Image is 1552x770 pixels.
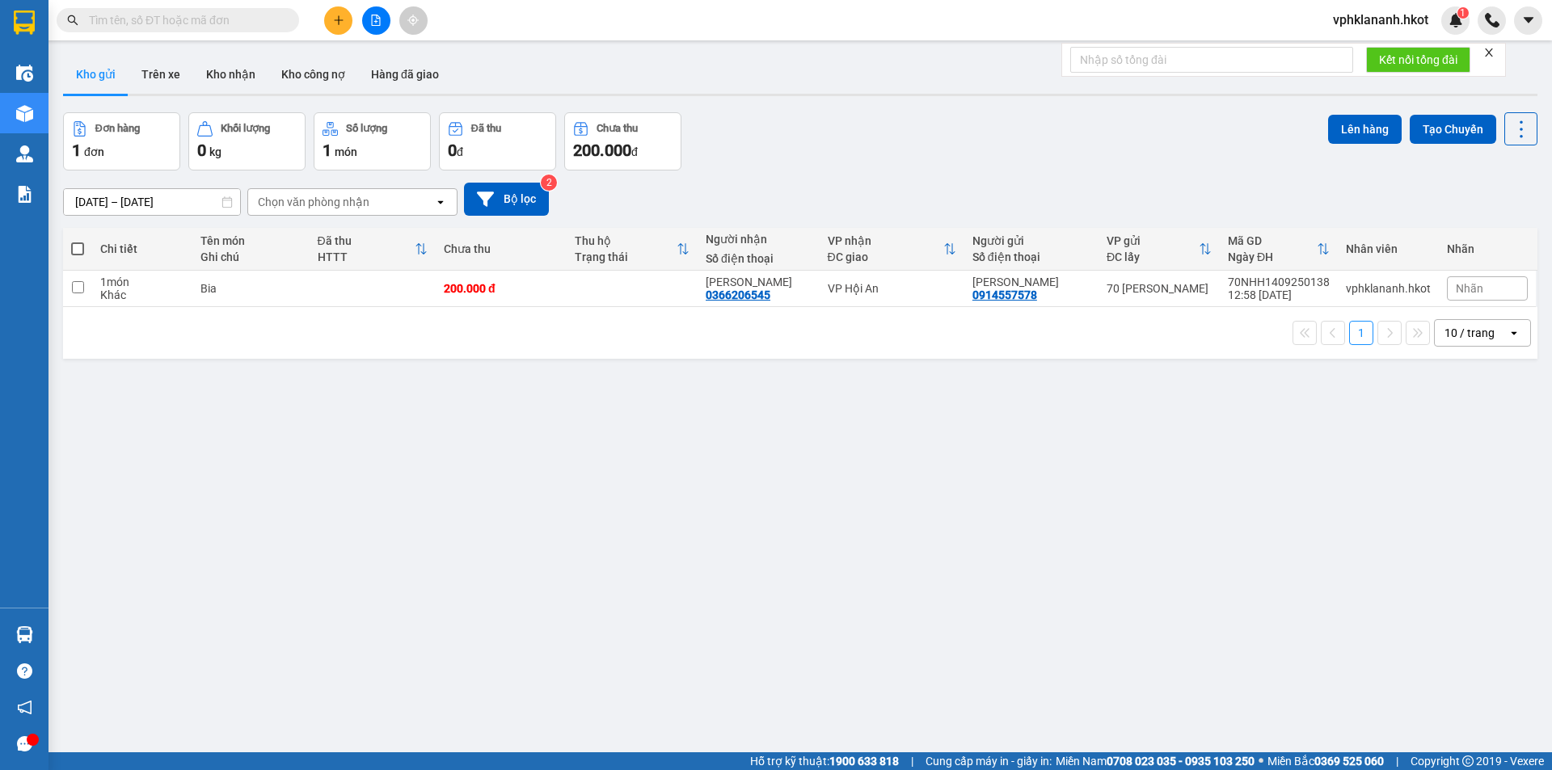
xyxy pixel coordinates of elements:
[541,175,557,191] sup: 2
[448,141,457,160] span: 0
[84,145,104,158] span: đơn
[63,55,129,94] button: Kho gửi
[1508,326,1520,339] svg: open
[209,145,221,158] span: kg
[16,186,33,203] img: solution-icon
[1228,250,1317,263] div: Ngày ĐH
[1444,325,1495,341] div: 10 / trang
[972,288,1037,301] div: 0914557578
[706,288,770,301] div: 0366206545
[258,194,369,210] div: Chọn văn phòng nhận
[193,55,268,94] button: Kho nhận
[1521,13,1536,27] span: caret-down
[16,105,33,122] img: warehouse-icon
[464,183,549,216] button: Bộ lọc
[1346,282,1431,295] div: vphklananh.hkot
[1462,755,1474,767] span: copyright
[911,752,913,770] span: |
[1379,51,1457,69] span: Kết nối tổng đài
[407,15,419,26] span: aim
[1449,13,1463,27] img: icon-new-feature
[95,123,140,134] div: Đơn hàng
[820,228,964,271] th: Toggle SortBy
[972,234,1090,247] div: Người gửi
[597,123,638,134] div: Chưa thu
[1456,282,1483,295] span: Nhãn
[197,141,206,160] span: 0
[333,15,344,26] span: plus
[1228,288,1330,301] div: 12:58 [DATE]
[310,228,436,271] th: Toggle SortBy
[828,282,956,295] div: VP Hội An
[188,112,306,170] button: Khối lượng0kg
[828,250,943,263] div: ĐC giao
[1328,115,1402,144] button: Lên hàng
[1220,228,1338,271] th: Toggle SortBy
[444,282,559,295] div: 200.000 đ
[221,123,270,134] div: Khối lượng
[314,112,431,170] button: Số lượng1món
[16,145,33,162] img: warehouse-icon
[323,141,331,160] span: 1
[399,6,428,35] button: aim
[200,250,302,263] div: Ghi chú
[564,112,681,170] button: Chưa thu200.000đ
[706,276,812,288] div: Anh Nghĩa
[362,6,390,35] button: file-add
[100,276,184,288] div: 1 món
[1107,250,1199,263] div: ĐC lấy
[750,752,899,770] span: Hỗ trợ kỹ thuật:
[14,11,35,35] img: logo-vxr
[324,6,352,35] button: plus
[1457,7,1469,19] sup: 1
[706,233,812,246] div: Người nhận
[575,234,677,247] div: Thu hộ
[972,276,1090,288] div: Nguyễn Thùy Linh
[72,141,81,160] span: 1
[706,252,812,265] div: Số điện thoại
[1107,234,1199,247] div: VP gửi
[318,250,415,263] div: HTTT
[1267,752,1384,770] span: Miền Bắc
[573,141,631,160] span: 200.000
[63,112,180,170] button: Đơn hàng1đơn
[358,55,452,94] button: Hàng đã giao
[1107,755,1255,768] strong: 0708 023 035 - 0935 103 250
[1366,47,1470,73] button: Kết nối tổng đài
[1447,242,1528,255] div: Nhãn
[972,250,1090,263] div: Số điện thoại
[200,282,302,295] div: Bia
[200,234,302,247] div: Tên món
[1410,115,1496,144] button: Tạo Chuyến
[631,145,638,158] span: đ
[439,112,556,170] button: Đã thu0đ
[16,626,33,643] img: warehouse-icon
[444,242,559,255] div: Chưa thu
[828,234,943,247] div: VP nhận
[346,123,387,134] div: Số lượng
[1259,758,1263,764] span: ⚪️
[1099,228,1220,271] th: Toggle SortBy
[17,700,32,715] span: notification
[1396,752,1398,770] span: |
[1514,6,1542,35] button: caret-down
[89,11,280,29] input: Tìm tên, số ĐT hoặc mã đơn
[457,145,463,158] span: đ
[1056,752,1255,770] span: Miền Nam
[567,228,698,271] th: Toggle SortBy
[1485,13,1499,27] img: phone-icon
[575,250,677,263] div: Trạng thái
[67,15,78,26] span: search
[335,145,357,158] span: món
[471,123,501,134] div: Đã thu
[1228,276,1330,288] div: 70NHH1409250138
[17,736,32,751] span: message
[100,242,184,255] div: Chi tiết
[268,55,358,94] button: Kho công nợ
[1107,282,1212,295] div: 70 [PERSON_NAME]
[434,196,447,208] svg: open
[64,189,240,215] input: Select a date range.
[1346,242,1431,255] div: Nhân viên
[370,15,382,26] span: file-add
[1483,47,1495,58] span: close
